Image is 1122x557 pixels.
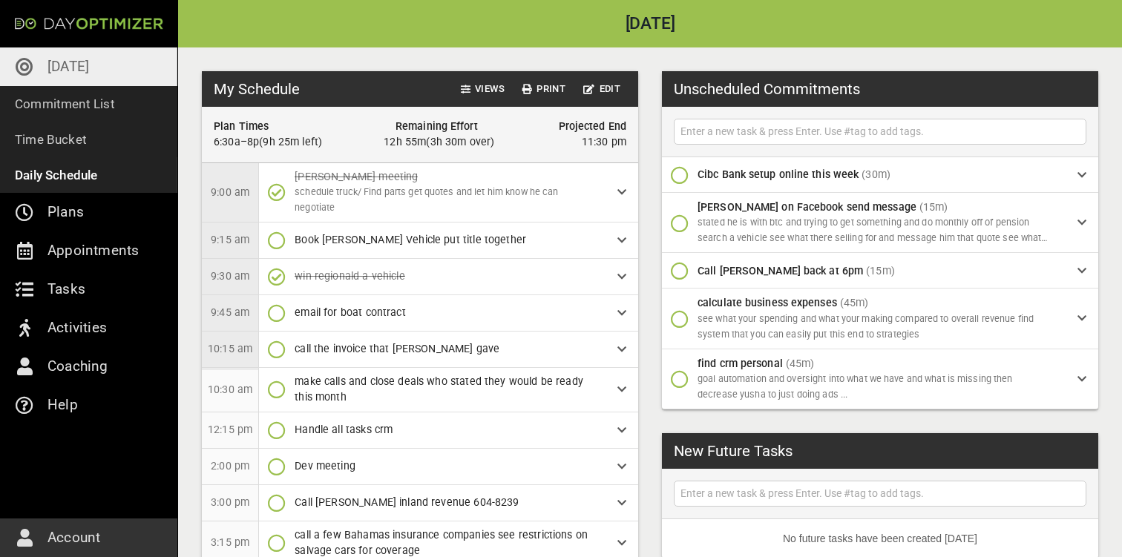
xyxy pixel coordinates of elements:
[295,186,558,213] span: schedule truck/ Find parts get quotes and let him know he can negotiate
[47,277,85,301] p: Tasks
[461,81,505,98] span: Views
[698,265,863,277] span: Call [PERSON_NAME] back at 6pm
[211,495,249,510] p: 3:00 pm
[678,484,1083,503] input: Enter a new task & press Enter. Use #tag to add tags.
[662,349,1098,409] div: find crm personal(45m)goal automation and oversight into what we have and what is missing then de...
[214,78,300,100] h3: My Schedule
[295,234,526,245] span: Book [PERSON_NAME] Vehicle put title together
[698,297,837,309] span: calculate business expenses
[295,423,393,435] span: Handle all tasks crm
[295,306,406,318] span: email for boat contract
[559,119,626,134] h6: Projected End
[582,136,626,148] span: 11:30 pm
[698,357,783,369] span: find crm personal
[47,393,78,417] p: Help
[47,526,100,550] p: Account
[214,136,259,148] span: 6:30a–8p
[662,193,1098,253] div: [PERSON_NAME] on Facebook send message(15m)stated he is with btc and trying to get something and ...
[47,200,84,224] p: Plans
[577,78,626,101] button: Edit
[15,93,115,114] p: Commitment List
[15,165,98,185] p: Daily Schedule
[259,332,638,367] div: call the invoice that [PERSON_NAME] gave
[259,412,638,448] div: Handle all tasks crm
[47,316,107,340] p: Activities
[295,375,583,403] span: make calls and close deals who stated they would be ready this month
[862,168,890,180] span: (30m)
[259,449,638,484] div: Dev meeting
[698,201,916,213] span: [PERSON_NAME] on Facebook send message
[208,422,252,438] p: 12:15 pm
[698,217,1047,259] span: stated he is with btc and trying to get something and do monthly off of pension search a vehicle ...
[698,168,859,180] span: Cibc Bank setup online this week
[259,223,638,258] div: Book [PERSON_NAME] Vehicle put title together
[698,313,1034,340] span: see what your spending and what your making compared to overall revenue find system that you can ...
[295,343,499,355] span: call the invoice that [PERSON_NAME] gave
[295,171,418,182] span: [PERSON_NAME] meeting
[295,496,519,508] span: Call [PERSON_NAME] inland revenue 604-8239
[455,78,511,101] button: Views
[178,16,1122,33] h2: [DATE]
[662,289,1098,349] div: calculate business expenses(45m)see what your spending and what your making compared to overall r...
[208,382,252,398] p: 10:30 am
[211,458,249,474] p: 2:00 pm
[295,270,405,282] span: win regionald a vehicle
[259,163,638,222] div: [PERSON_NAME] meetingschedule truck/ Find parts get quotes and let him know he can negotiate
[583,81,620,98] span: Edit
[396,119,478,134] h6: Remaining Effort
[674,78,860,100] h3: Unscheduled Commitments
[47,55,89,79] p: [DATE]
[662,157,1098,193] div: Cibc Bank setup online this week(30m)
[678,122,1083,141] input: Enter a new task & press Enter. Use #tag to add tags.
[15,129,87,150] p: Time Bucket
[662,253,1098,289] div: Call [PERSON_NAME] back at 6pm(15m)
[295,529,588,556] span: call a few Bahamas insurance companies see restrictions on salvage cars for coverage
[840,297,869,309] span: (45m)
[866,265,895,277] span: (15m)
[674,440,793,462] h3: New Future Tasks
[211,535,249,550] p: 3:15 pm
[259,259,638,294] div: win regionald a vehicle
[426,136,494,148] span: ( 3h 30m over )
[259,368,638,412] div: make calls and close deals who stated they would be ready this month
[698,373,1013,400] span: goal automation and oversight into what we have and what is missing then decrease yusha to just d...
[47,239,139,263] p: Appointments
[522,81,565,98] span: Print
[214,119,269,134] h6: Plan Times
[259,136,322,148] span: ( 9h 25m left )
[259,485,638,521] div: Call [PERSON_NAME] inland revenue 604-8239
[919,201,948,213] span: (15m)
[295,460,355,472] span: Dev meeting
[786,357,815,369] span: (45m)
[47,355,108,378] p: Coaching
[384,136,426,148] span: 12h 55m
[259,295,638,331] div: email for boat contract
[516,78,571,101] button: Print
[15,18,163,30] img: Day Optimizer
